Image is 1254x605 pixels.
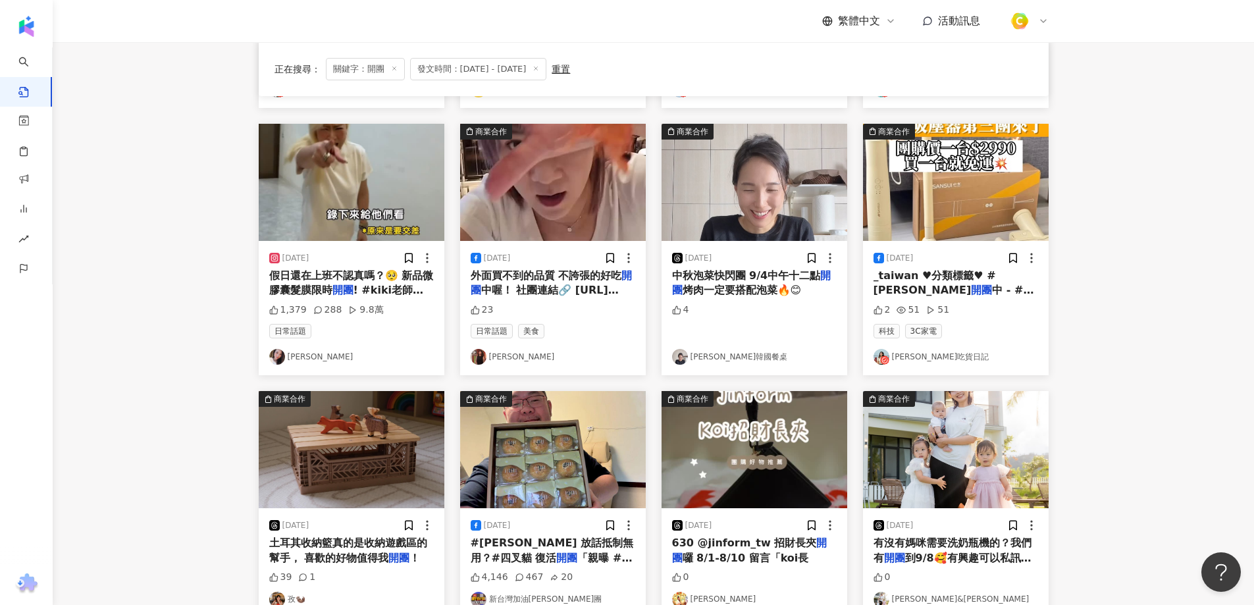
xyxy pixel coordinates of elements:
[409,552,420,564] span: ！
[471,349,635,365] a: KOL Avatar[PERSON_NAME]
[460,391,646,508] button: 商業合作
[269,303,307,317] div: 1,379
[874,571,891,584] div: 0
[874,349,1038,365] a: KOL Avatar[PERSON_NAME]吃貨日記
[884,552,905,564] mark: 開團
[484,253,511,264] div: [DATE]
[672,349,837,365] a: KOL Avatar[PERSON_NAME]韓國餐桌
[887,253,914,264] div: [DATE]
[313,303,342,317] div: 288
[410,58,547,80] span: 發文時間：[DATE] - [DATE]
[298,571,315,584] div: 1
[552,64,570,74] div: 重置
[332,284,353,296] mark: 開團
[274,392,305,406] div: 商業合作
[874,552,1032,579] span: 到9/8🥰有興趣可以私訊我們
[677,392,708,406] div: 商業合作
[672,537,817,549] span: 630 @jinform_tw 招財長夾
[874,349,889,365] img: KOL Avatar
[259,124,444,241] img: post-image
[471,571,508,584] div: 4,146
[672,303,689,317] div: 4
[348,303,383,317] div: 9.8萬
[1201,552,1241,592] iframe: Help Scout Beacon - Open
[460,124,646,241] img: post-image
[471,269,622,282] span: 外面買不到的品質 不誇張的好吃
[887,520,914,531] div: [DATE]
[662,391,847,508] img: post-image
[878,392,910,406] div: 商業合作
[269,349,285,365] img: KOL Avatar
[471,349,486,365] img: KOL Avatar
[460,124,646,241] button: 商業合作
[550,571,573,584] div: 20
[662,124,847,241] img: post-image
[471,324,513,338] span: 日常話題
[938,14,980,27] span: 活動訊息
[16,16,37,37] img: logo icon
[897,303,920,317] div: 51
[672,349,688,365] img: KOL Avatar
[677,125,708,138] div: 商業合作
[863,124,1049,241] img: post-image
[282,253,309,264] div: [DATE]
[269,269,434,296] span: 假日還在上班不認真嗎？🥺 新品微膠囊髮膜限時
[471,284,619,311] span: 中喔！ 社團連結🔗 [URL][DOMAIN_NAME]
[683,552,809,564] span: 囉 8/1-8/10 留言「koi長
[269,349,434,365] a: KOL Avatar[PERSON_NAME]
[874,537,1032,564] span: 有沒有媽咪需要洗奶瓶機的？我們有
[471,537,634,564] span: #[PERSON_NAME] 放話抵制無用？#四叉貓 復活
[926,303,949,317] div: 51
[874,269,996,296] span: _taiwan ♥分類標籤♥ #[PERSON_NAME]
[326,58,405,80] span: 關鍵字：開團
[672,269,821,282] span: 中秋泡菜快閃團 9/4中午十二點
[874,303,891,317] div: 2
[515,571,544,584] div: 467
[685,520,712,531] div: [DATE]
[484,520,511,531] div: [DATE]
[18,226,29,255] span: rise
[874,324,900,338] span: 科技
[269,324,311,338] span: 日常話題
[685,253,712,264] div: [DATE]
[518,324,544,338] span: 美食
[259,391,444,508] img: post-image
[269,537,427,564] span: 土耳其收納籃真的是收納遊戲區的幫手， 喜歡的好物值得我
[556,552,577,564] mark: 開團
[460,391,646,508] img: post-image
[269,571,292,584] div: 39
[259,391,444,508] button: 商業合作
[475,125,507,138] div: 商業合作
[863,391,1049,508] img: post-image
[672,571,689,584] div: 0
[662,391,847,508] button: 商業合作
[18,47,45,99] a: search
[1007,9,1032,34] img: %E6%96%B9%E5%BD%A2%E7%B4%94.png
[863,124,1049,241] button: 商業合作
[471,303,494,317] div: 23
[905,324,942,338] span: 3C家電
[683,284,802,296] span: 烤肉一定要搭配泡菜🔥😊
[878,125,910,138] div: 商業合作
[838,14,880,28] span: 繁體中文
[274,64,321,74] span: 正在搜尋 ：
[971,284,992,296] mark: 開團
[662,124,847,241] button: 商業合作
[863,391,1049,508] button: 商業合作
[14,573,39,594] img: chrome extension
[672,537,827,564] mark: 開團
[282,520,309,531] div: [DATE]
[475,392,507,406] div: 商業合作
[388,552,409,564] mark: 開團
